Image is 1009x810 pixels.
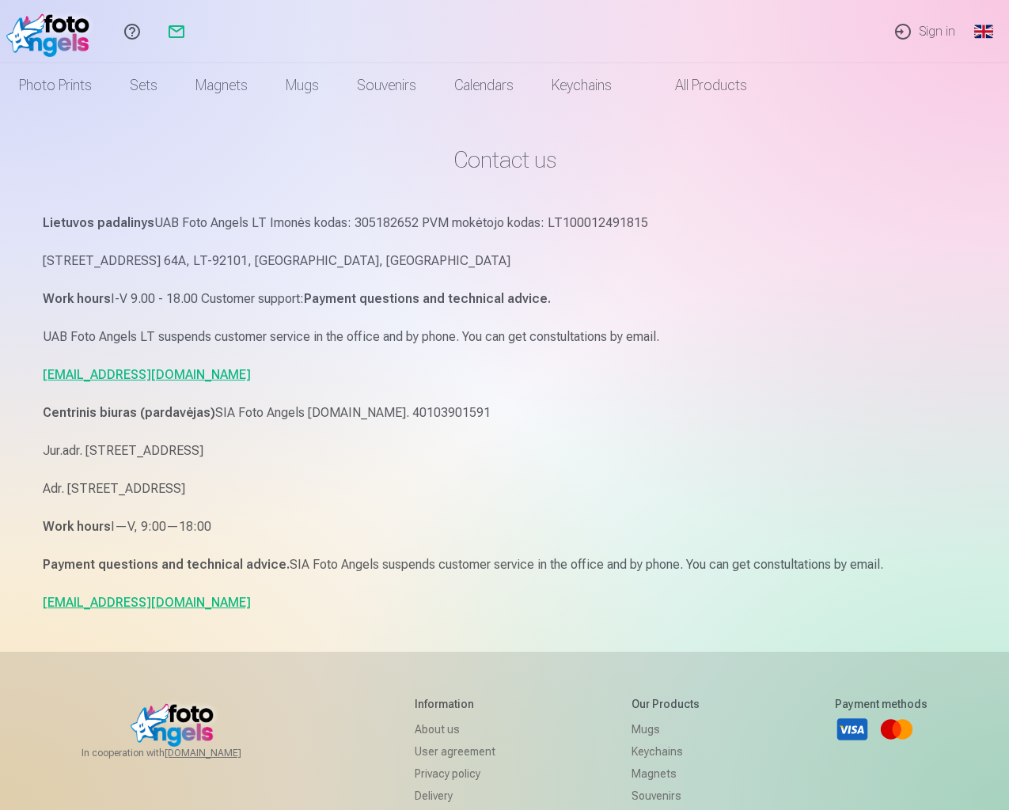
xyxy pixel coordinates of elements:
[43,212,967,234] p: UAB Foto Angels LT Imonės kodas: 305182652 PVM mokėtojo kodas: LT100012491815
[835,712,870,747] a: Visa
[43,367,251,382] a: [EMAIL_ADDRESS][DOMAIN_NAME]
[176,63,267,108] a: Magnets
[43,478,967,500] p: Adr. [STREET_ADDRESS]
[415,718,495,740] a: About us
[415,696,495,712] h5: Information
[43,405,215,420] strong: Centrinis biuras (pardavėjas)
[43,402,967,424] p: SIA Foto Angels [DOMAIN_NAME]. 40103901591
[533,63,631,108] a: Keychains
[111,63,176,108] a: Sets
[435,63,533,108] a: Calendars
[631,63,766,108] a: All products
[304,291,551,306] strong: Payment questions and technical advice.
[43,516,967,538] p: I—V, 9:00—18:00
[43,440,967,462] p: Jur.adr. [STREET_ADDRESS]
[43,519,111,534] strong: Work hours
[632,763,700,785] a: Magnets
[632,696,700,712] h5: Our products
[632,785,700,807] a: Souvenirs
[43,250,967,272] p: [STREET_ADDRESS] 64A, LT-92101, [GEOGRAPHIC_DATA], [GEOGRAPHIC_DATA]
[6,6,97,57] img: /fa2
[879,712,914,747] a: Mastercard
[43,146,967,174] h1: Contact us
[43,557,290,572] strong: Payment questions and technical advice.
[82,747,279,759] span: In cooperation with
[415,763,495,785] a: Privacy policy
[165,747,279,759] a: [DOMAIN_NAME]
[632,718,700,740] a: Mugs
[632,740,700,763] a: Keychains
[835,696,927,712] h5: Payment methods
[43,215,154,230] strong: Lietuvos padalinys
[43,326,967,348] p: UAB Foto Angels LT suspends customer service in the office and by phone. You can get constultatio...
[338,63,435,108] a: Souvenirs
[415,740,495,763] a: User agreement
[415,785,495,807] a: Delivery
[43,595,251,610] a: [EMAIL_ADDRESS][DOMAIN_NAME]
[43,291,111,306] strong: Work hours
[43,288,967,310] p: I-V 9.00 - 18.00 Customer support:
[267,63,338,108] a: Mugs
[43,554,967,576] p: SIA Foto Angels suspends customer service in the office and by phone. You can get constultations ...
